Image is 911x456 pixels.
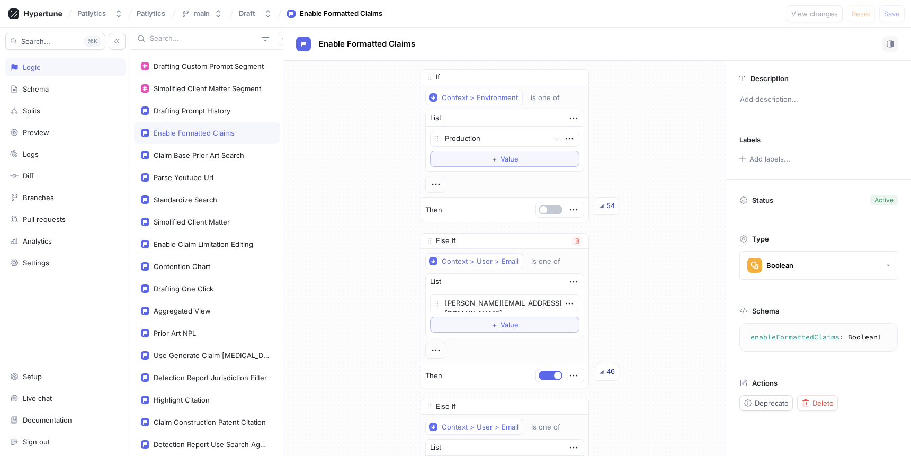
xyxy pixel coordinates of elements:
[154,195,217,204] div: Standardize Search
[23,437,50,446] div: Sign out
[23,63,40,71] div: Logic
[150,33,257,44] input: Search...
[5,411,126,429] a: Documentation
[501,156,519,162] span: Value
[752,235,769,243] p: Type
[84,36,101,47] div: K
[739,395,793,411] button: Deprecate
[319,40,415,48] span: Enable Formatted Claims
[430,442,441,453] div: List
[154,373,267,382] div: Detection Report Jurisdiction Filter
[154,240,253,248] div: Enable Claim Limitation Editing
[847,5,875,22] button: Reset
[436,236,456,246] p: Else If
[73,5,127,22] button: Patlytics
[442,257,519,266] div: Context > User > Email
[425,371,442,381] p: Then
[300,8,382,19] div: Enable Formatted Claims
[442,93,518,102] div: Context > Environment
[752,193,773,208] p: Status
[491,321,498,328] span: ＋
[154,218,230,226] div: Simplified Client Matter
[735,91,902,109] p: Add description...
[23,128,49,137] div: Preview
[531,257,560,266] div: is one of
[5,33,105,50] button: Search...K
[491,156,498,162] span: ＋
[531,423,560,432] div: is one of
[752,379,778,387] p: Actions
[154,329,196,337] div: Prior Art NPL
[749,156,790,163] div: Add labels...
[736,152,793,166] button: Add labels...
[23,215,66,223] div: Pull requests
[154,284,213,293] div: Drafting One Click
[797,395,838,411] button: Delete
[744,328,893,347] textarea: enableFormattedClaims: Boolean!
[526,90,575,105] button: is one of
[23,106,40,115] div: Splits
[154,351,269,360] div: Use Generate Claim [MEDICAL_DATA]
[23,258,49,267] div: Settings
[154,129,235,137] div: Enable Formatted Claims
[752,307,779,315] p: Schema
[430,276,441,287] div: List
[137,10,165,17] span: Patlytics
[874,195,894,205] div: Active
[787,5,843,22] button: View changes
[154,418,266,426] div: Claim Construction Patent Citation
[606,366,615,377] div: 46
[531,93,560,102] div: is one of
[23,193,54,202] div: Branches
[154,62,264,70] div: Drafting Custom Prompt Segment
[430,151,579,167] button: ＋Value
[154,173,213,182] div: Parse Youtube Url
[154,84,261,93] div: Simplified Client Matter Segment
[812,400,834,406] span: Delete
[23,150,39,158] div: Logs
[239,9,255,18] div: Draft
[430,113,441,123] div: List
[235,5,276,22] button: Draft
[154,396,210,404] div: Highlight Citation
[430,317,579,333] button: ＋Value
[755,400,789,406] span: Deprecate
[442,423,519,432] div: Context > User > Email
[852,11,870,17] span: Reset
[425,205,442,216] p: Then
[23,172,34,180] div: Diff
[194,9,210,18] div: main
[436,72,440,83] p: If
[430,294,579,312] textarea: [PERSON_NAME][EMAIL_ADDRESS][DOMAIN_NAME]
[23,237,52,245] div: Analytics
[879,5,905,22] button: Save
[154,151,244,159] div: Claim Base Prior Art Search
[739,251,898,280] button: Boolean
[154,106,230,115] div: Drafting Prompt History
[436,401,456,412] p: Else If
[425,419,523,435] button: Context > User > Email
[23,394,52,403] div: Live chat
[526,419,576,435] button: is one of
[425,90,523,105] button: Context > Environment
[884,11,900,17] span: Save
[154,440,269,449] div: Detection Report Use Search Agent
[751,74,789,83] p: Description
[23,416,72,424] div: Documentation
[791,11,838,17] span: View changes
[501,321,519,328] span: Value
[766,261,793,270] div: Boolean
[23,372,42,381] div: Setup
[23,85,49,93] div: Schema
[154,262,210,271] div: Contention Chart
[606,201,615,211] div: 54
[177,5,227,22] button: main
[425,253,523,269] button: Context > User > Email
[739,136,761,144] p: Labels
[77,9,106,18] div: Patlytics
[154,307,211,315] div: Aggregated View
[21,38,50,44] span: Search...
[526,253,576,269] button: is one of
